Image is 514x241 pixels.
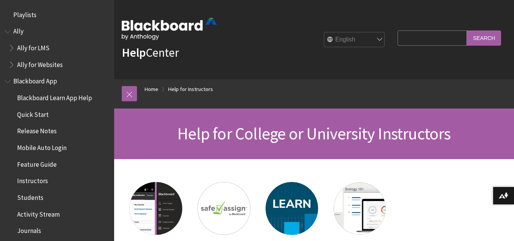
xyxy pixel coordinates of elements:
span: Journals [17,225,41,235]
span: Quick Start [17,108,49,118]
span: Ally for Websites [17,58,63,69]
span: Blackboard App [13,75,57,85]
input: Search [467,30,501,45]
span: Feature Guide [17,158,57,168]
img: Blackboard by Anthology [122,18,217,40]
nav: Book outline for Anthology Ally Help [5,25,110,71]
span: Release Notes [17,125,57,135]
span: Mobile Auto Login [17,141,67,152]
img: Ally for LMS [333,182,386,235]
span: Ally for LMS [17,41,49,52]
img: SafeAssign [197,182,250,235]
strong: Help [122,45,146,60]
select: Site Language Selector [324,32,385,48]
a: Home [145,85,158,94]
a: Help for Instructors [168,85,213,94]
span: Ally [13,25,24,35]
img: Blackboard Learn App [266,182,318,235]
span: Activity Stream [17,208,60,218]
nav: Book outline for Playlists [5,8,110,21]
span: Playlists [13,8,37,19]
span: Instructors [17,175,48,185]
span: Students [17,191,43,201]
img: Learn [129,182,182,235]
span: Help for College or University Instructors [177,123,450,144]
a: HelpCenter [122,45,179,60]
span: Blackboard Learn App Help [17,91,92,102]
